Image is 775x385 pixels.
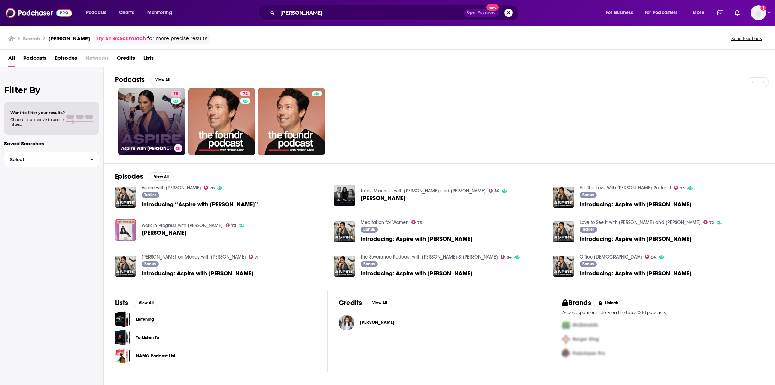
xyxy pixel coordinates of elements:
[709,221,714,224] span: 72
[95,35,146,43] a: Try an exact match
[486,4,499,11] span: New
[559,346,573,360] img: Third Pro Logo
[732,7,742,19] a: Show notifications dropdown
[115,330,130,345] a: To Listen To
[226,223,236,227] a: 72
[580,185,671,191] a: For The Love With Jen Hatmaker Podcast
[249,255,259,259] a: 71
[553,187,574,208] a: Introducing: Aspire with Emma Grede
[23,35,40,42] h3: Search
[143,7,181,18] button: open menu
[645,8,678,18] span: For Podcasters
[640,7,688,18] button: open menu
[553,221,574,242] img: Introducing: Aspire with Emma Grede
[334,221,355,242] img: Introducing: Aspire with Emma Grede
[562,299,591,307] h2: Brands
[580,254,642,260] a: Office Ladies
[339,311,540,334] button: Emma GredeEmma Grede
[361,195,406,201] span: [PERSON_NAME]
[751,5,766,20] span: Logged in as cduhigg
[367,299,392,307] button: View All
[582,262,594,266] span: Bonus
[417,221,422,224] span: 73
[4,152,99,167] button: Select
[6,6,72,19] img: Podchaser - Follow, Share and Rate Podcasts
[4,85,99,95] h2: Filter By
[729,36,764,41] button: Send feedback
[149,172,174,181] button: View All
[147,8,172,18] span: Monitoring
[231,224,236,227] span: 72
[23,53,46,67] a: Podcasts
[580,219,701,225] a: Love to See It with Emma and Claire
[115,219,136,241] img: Emma Grede
[8,53,15,67] a: All
[48,35,90,42] h3: [PERSON_NAME]
[334,185,355,206] img: Emma Grede
[411,220,422,224] a: 73
[494,189,499,192] span: 80
[573,336,599,342] span: Burger King
[580,236,692,242] a: Introducing: Aspire with Emma Grede
[751,5,766,20] img: User Profile
[363,227,375,232] span: Bonus
[115,348,130,364] span: NAMC Podcast List
[115,256,136,277] img: Introducing: Aspire with Emma Grede
[115,75,145,84] h2: Podcasts
[594,299,623,307] button: Unlock
[645,255,656,259] a: 84
[85,53,109,67] span: Networks
[361,236,473,242] span: Introducing: Aspire with [PERSON_NAME]
[339,315,354,330] img: Emma Grede
[751,5,766,20] button: Show profile menu
[4,140,99,147] p: Saved Searches
[334,256,355,277] img: Introducing: Aspire with Emma Grede
[210,187,215,190] span: 78
[240,91,250,96] a: 72
[361,236,473,242] a: Introducing: Aspire with Emma Grede
[143,53,154,67] a: Lists
[339,299,392,307] a: CreditsView All
[119,8,134,18] span: Charts
[680,187,685,190] span: 73
[55,53,77,67] a: Episodes
[115,7,138,18] a: Charts
[693,8,704,18] span: More
[115,172,174,181] a: EpisodesView All
[173,91,178,97] span: 78
[115,187,136,208] img: Introducing “Aspire with Emma Grede”
[142,185,201,191] a: Aspire with Emma Grede
[714,7,726,19] a: Show notifications dropdown
[136,334,159,341] a: To Listen To
[559,332,573,346] img: Second Pro Logo
[760,5,766,11] svg: Add a profile image
[115,75,175,84] a: PodcastsView All
[553,256,574,277] img: Introducing: Aspire with Emma Grede
[339,299,362,307] h2: Credits
[115,172,143,181] h2: Episodes
[361,254,498,260] a: The Severance Podcast with Ben Stiller & Adam Scott
[361,271,473,276] span: Introducing: Aspire with [PERSON_NAME]
[115,311,130,327] span: Listening
[601,7,642,18] button: open menu
[361,195,406,201] a: Emma Grede
[144,193,156,197] span: Trailer
[606,8,633,18] span: For Business
[265,5,525,21] div: Search podcasts, credits, & more...
[142,201,258,207] a: Introducing “Aspire with Emma Grede”
[464,9,499,17] button: Open AdvancedNew
[147,35,207,43] span: for more precise results
[10,117,65,127] span: Choose a tab above to access filters.
[703,220,714,224] a: 72
[651,256,656,259] span: 84
[562,310,764,315] p: Access sponsor history on the top 5,000 podcasts.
